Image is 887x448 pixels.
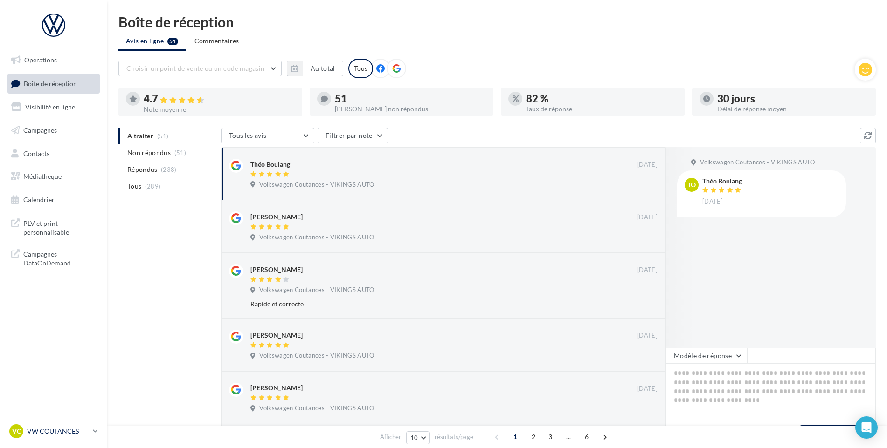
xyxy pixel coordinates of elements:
span: Volkswagen Coutances - VIKINGS AUTO [259,181,374,189]
div: [PERSON_NAME] [250,265,303,274]
span: (238) [161,166,177,173]
div: Open Intercom Messenger [855,416,878,439]
div: [PERSON_NAME] [250,331,303,340]
button: Modèle de réponse [666,348,747,364]
a: Boîte de réception [6,74,102,94]
span: Opérations [24,56,57,64]
span: Médiathèque [23,172,62,180]
button: Au total [303,61,343,76]
div: Taux de réponse [526,106,677,112]
span: [DATE] [702,197,723,206]
div: 82 % [526,94,677,104]
div: Note moyenne [144,106,295,113]
span: Afficher [380,433,401,441]
span: (289) [145,183,161,190]
div: Tous [348,59,373,78]
span: 1 [508,429,523,444]
a: VC VW COUTANCES [7,422,100,440]
div: 4.7 [144,94,295,104]
span: To [687,180,696,190]
span: (51) [174,149,186,156]
div: Théo Boulang [702,178,743,184]
span: 2 [526,429,541,444]
span: Volkswagen Coutances - VIKINGS AUTO [259,233,374,242]
div: Délai de réponse moyen [717,106,868,112]
div: 30 jours [717,94,868,104]
span: Volkswagen Coutances - VIKINGS AUTO [700,158,815,167]
div: [PERSON_NAME] [250,212,303,222]
span: Tous [127,182,141,191]
span: Boîte de réception [24,79,77,87]
button: Choisir un point de vente ou un code magasin [118,61,282,76]
div: Théo Boulang [250,160,290,169]
span: [DATE] [637,266,658,274]
a: PLV et print personnalisable [6,213,102,241]
div: 51 [335,94,486,104]
div: [PERSON_NAME] [250,383,303,393]
span: Volkswagen Coutances - VIKINGS AUTO [259,352,374,360]
span: 6 [579,429,594,444]
span: Contacts [23,149,49,157]
span: Commentaires [194,37,239,45]
a: Calendrier [6,190,102,210]
div: Rapide et correcte [250,299,597,309]
div: [PERSON_NAME] non répondus [335,106,486,112]
a: Visibilité en ligne [6,97,102,117]
span: résultats/page [435,433,473,441]
a: Campagnes DataOnDemand [6,244,102,272]
span: [DATE] [637,385,658,393]
a: Médiathèque [6,167,102,186]
p: VW COUTANCES [27,427,89,436]
span: Tous les avis [229,131,267,139]
a: Campagnes [6,121,102,140]
button: Au total [287,61,343,76]
span: ... [561,429,576,444]
span: 3 [543,429,558,444]
span: Volkswagen Coutances - VIKINGS AUTO [259,404,374,413]
button: Filtrer par note [318,128,388,143]
span: Campagnes [23,126,57,134]
span: [DATE] [637,332,658,340]
span: Choisir un point de vente ou un code magasin [126,64,264,72]
span: Campagnes DataOnDemand [23,248,96,268]
div: Boîte de réception [118,15,876,29]
span: 10 [410,434,418,441]
span: Visibilité en ligne [25,103,75,111]
span: Calendrier [23,196,55,204]
span: VC [12,427,21,436]
span: Répondus [127,165,158,174]
span: [DATE] [637,161,658,169]
button: 10 [406,431,430,444]
span: Non répondus [127,148,171,157]
span: PLV et print personnalisable [23,217,96,237]
span: [DATE] [637,213,658,222]
button: Tous les avis [221,128,314,143]
a: Opérations [6,50,102,70]
a: Contacts [6,144,102,163]
span: Volkswagen Coutances - VIKINGS AUTO [259,286,374,294]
